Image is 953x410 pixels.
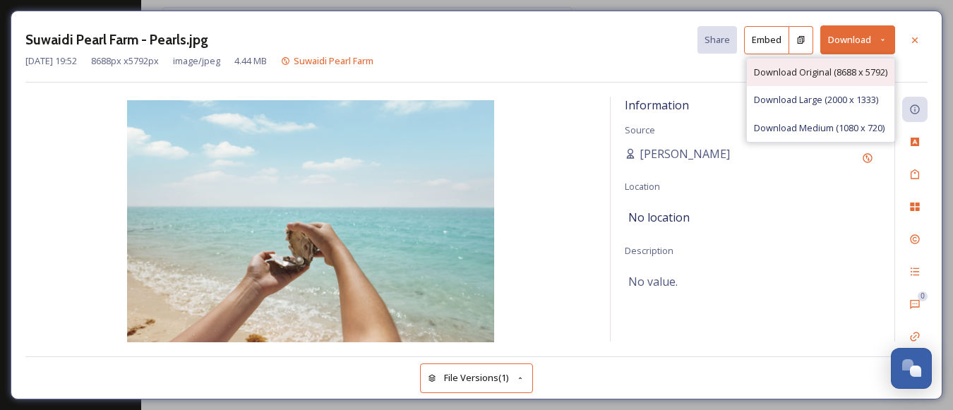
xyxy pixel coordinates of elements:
img: Suwaidi%20Pearl%20Farm%20-%20Pearls.jpg [25,100,596,345]
div: 0 [918,291,928,301]
span: Location [625,180,660,193]
span: Download Large (2000 x 1333) [754,93,878,107]
button: File Versions(1) [420,363,533,392]
span: [PERSON_NAME] [640,145,730,162]
button: Share [697,26,737,54]
span: Information [625,97,689,113]
button: Download [820,25,895,54]
span: image/jpeg [173,54,220,68]
span: Download Medium (1080 x 720) [754,121,885,135]
span: Suwaidi Pearl Farm [294,54,373,67]
button: Embed [744,26,789,54]
span: No value. [628,273,678,290]
span: Source [625,123,655,136]
span: Description [625,244,673,257]
button: Open Chat [891,348,932,389]
span: 4.44 MB [234,54,267,68]
span: Download Original (8688 x 5792) [754,66,887,79]
span: [DATE] 19:52 [25,54,77,68]
span: No location [628,209,690,226]
span: 8688 px x 5792 px [91,54,159,68]
h3: Suwaidi Pearl Farm - Pearls.jpg [25,30,208,50]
